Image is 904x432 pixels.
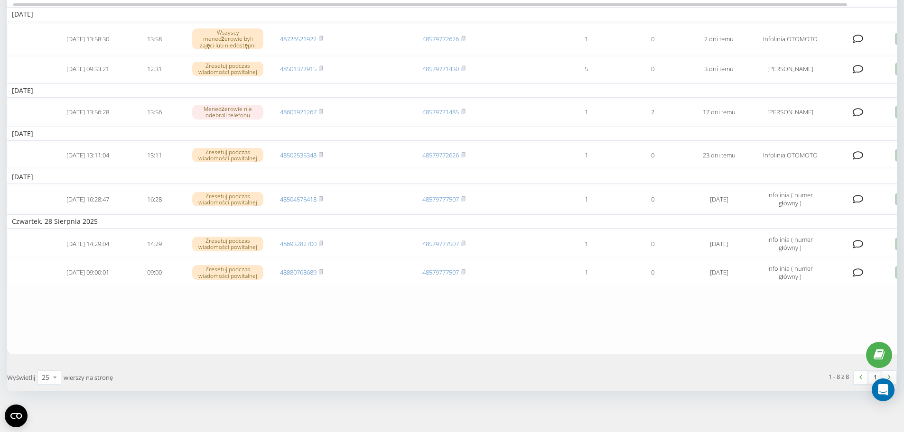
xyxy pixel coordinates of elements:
td: 1 [553,23,619,55]
td: 0 [619,143,686,168]
td: [DATE] 09:00:01 [55,259,121,285]
a: 48579777507 [422,268,459,276]
td: 1 [553,259,619,285]
td: 0 [619,186,686,212]
a: 48579772626 [422,35,459,43]
td: 13:56 [121,100,187,125]
a: 48504575418 [280,195,317,203]
td: Infolinia ( numer główny ) [752,186,828,212]
td: 0 [619,56,686,82]
td: Infolinia OTOMOTO [752,143,828,168]
a: 1 [868,371,882,384]
td: Infolinia ( numer główny ) [752,259,828,285]
td: [DATE] 16:28:47 [55,186,121,212]
td: [DATE] 09:33:21 [55,56,121,82]
div: Zresetuj podczas wiadomości powitalnej [192,192,263,206]
div: Open Intercom Messenger [872,378,895,401]
td: [DATE] 14:29:04 [55,230,121,257]
td: Infolinia ( numer główny ) [752,230,828,257]
td: 0 [619,259,686,285]
td: Infolinia OTOMOTO [752,23,828,55]
td: [DATE] 13:56:28 [55,100,121,125]
div: 1 - 8 z 8 [829,372,849,381]
a: 48601921267 [280,108,317,116]
td: [DATE] 13:11:04 [55,143,121,168]
td: 17 dni temu [686,100,752,125]
div: Wszyscy menedżerowie byli zajęci lub niedostępni [192,28,263,49]
td: 14:29 [121,230,187,257]
td: 2 [619,100,686,125]
td: [DATE] [686,186,752,212]
td: 5 [553,56,619,82]
td: 23 dni temu [686,143,752,168]
td: 1 [553,143,619,168]
td: 1 [553,186,619,212]
td: 0 [619,230,686,257]
td: 16:28 [121,186,187,212]
a: 48726521922 [280,35,317,43]
a: 48579771485 [422,108,459,116]
a: 48579777507 [422,239,459,248]
td: [PERSON_NAME] [752,56,828,82]
td: 1 [553,100,619,125]
div: Menedżerowie nie odebrali telefonu [192,105,263,119]
td: 13:58 [121,23,187,55]
td: [DATE] [686,230,752,257]
td: 09:00 [121,259,187,285]
td: [PERSON_NAME] [752,100,828,125]
a: 48579772626 [422,151,459,159]
div: Zresetuj podczas wiadomości powitalnej [192,148,263,162]
div: Zresetuj podczas wiadomości powitalnej [192,265,263,279]
a: 48501377915 [280,64,317,73]
div: Zresetuj podczas wiadomości powitalnej [192,237,263,251]
td: 2 dni temu [686,23,752,55]
div: Zresetuj podczas wiadomości powitalnej [192,62,263,76]
td: 13:11 [121,143,187,168]
div: 25 [42,373,49,382]
td: 12:31 [121,56,187,82]
td: [DATE] 13:58:30 [55,23,121,55]
a: 48579771430 [422,64,459,73]
span: Wyświetlij [7,373,35,382]
a: 48693282700 [280,239,317,248]
button: Open CMP widget [5,404,28,427]
a: 48579777507 [422,195,459,203]
a: 48502535348 [280,151,317,159]
td: 0 [619,23,686,55]
span: wierszy na stronę [64,373,113,382]
a: 48880768689 [280,268,317,276]
td: [DATE] [686,259,752,285]
td: 3 dni temu [686,56,752,82]
td: 1 [553,230,619,257]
